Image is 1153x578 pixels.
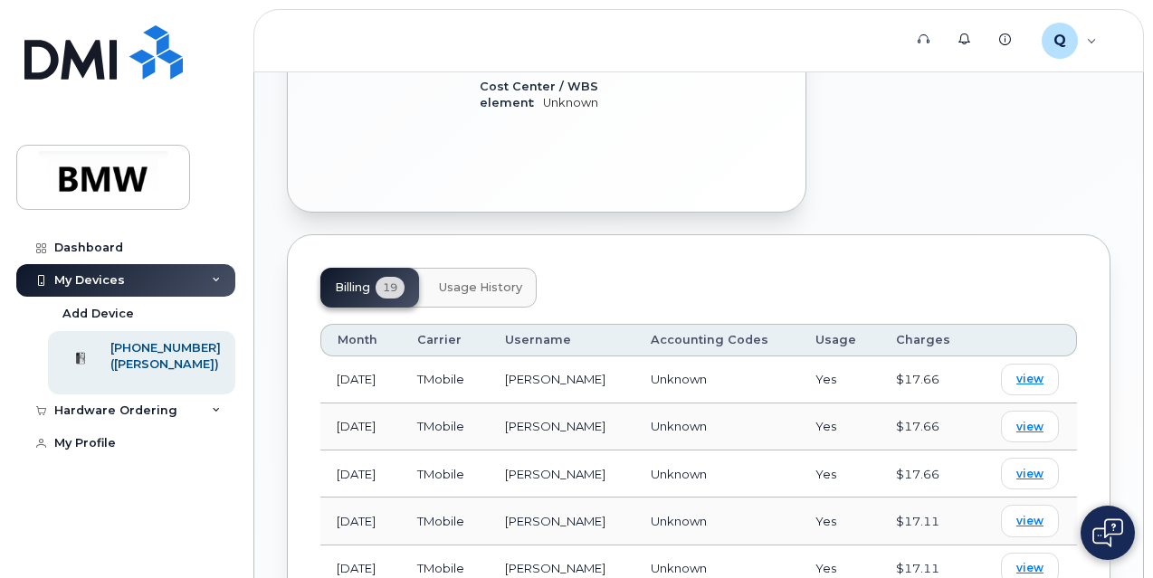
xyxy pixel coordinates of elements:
[1016,466,1043,482] span: view
[401,356,489,403] td: TMobile
[1001,411,1059,442] a: view
[489,403,634,450] td: [PERSON_NAME]
[320,403,401,450] td: [DATE]
[489,356,634,403] td: [PERSON_NAME]
[651,561,707,575] span: Unknown
[439,280,522,295] span: Usage History
[896,371,958,388] div: $17.66
[1016,513,1043,529] span: view
[1001,505,1059,536] a: view
[799,403,880,450] td: Yes
[651,467,707,481] span: Unknown
[651,419,707,433] span: Unknown
[480,80,598,109] span: Cost Center / WBS element
[489,324,634,356] th: Username
[401,497,489,545] td: TMobile
[799,450,880,497] td: Yes
[489,450,634,497] td: [PERSON_NAME]
[1001,364,1059,395] a: view
[401,450,489,497] td: TMobile
[896,513,958,530] div: $17.11
[799,497,880,545] td: Yes
[320,324,401,356] th: Month
[896,466,958,483] div: $17.66
[1016,560,1043,576] span: view
[401,403,489,450] td: TMobile
[799,356,880,403] td: Yes
[651,372,707,386] span: Unknown
[1053,30,1066,52] span: Q
[320,356,401,403] td: [DATE]
[320,497,401,545] td: [DATE]
[320,450,401,497] td: [DATE]
[401,324,489,356] th: Carrier
[896,418,958,435] div: $17.66
[1029,23,1110,59] div: Q445836
[799,324,880,356] th: Usage
[651,514,707,528] span: Unknown
[543,96,598,109] span: Unknown
[1092,518,1123,547] img: Open chat
[896,560,958,577] div: $17.11
[634,324,799,356] th: Accounting Codes
[489,497,634,545] td: [PERSON_NAME]
[1001,458,1059,489] a: view
[1016,419,1043,435] span: view
[1016,371,1043,387] span: view
[880,324,975,356] th: Charges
